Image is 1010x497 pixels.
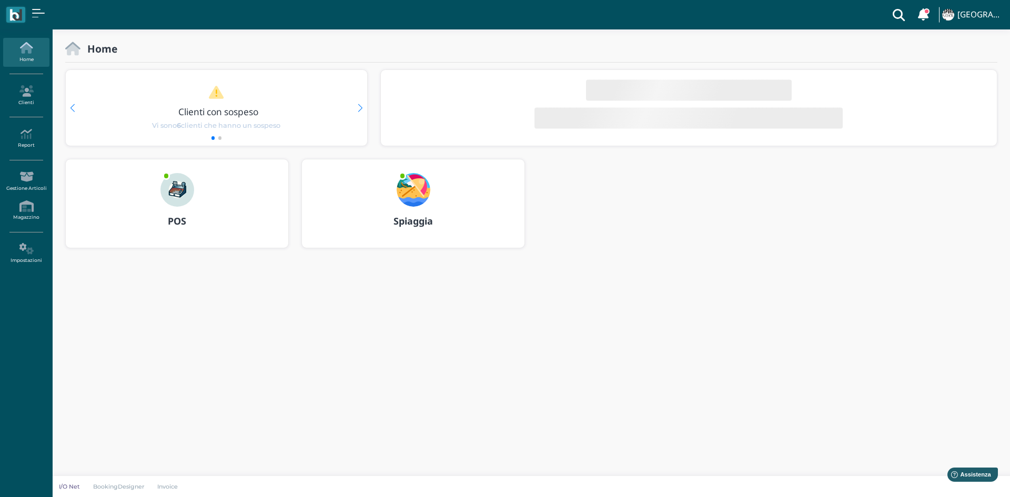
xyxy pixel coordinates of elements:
[70,104,75,112] div: Previous slide
[168,215,186,227] b: POS
[3,38,49,67] a: Home
[957,11,1004,19] h4: [GEOGRAPHIC_DATA]
[358,104,362,112] div: Next slide
[66,70,367,146] div: 1 / 2
[301,159,525,261] a: ... Spiaggia
[941,2,1004,27] a: ... [GEOGRAPHIC_DATA]
[88,107,349,117] h3: Clienti con sospeso
[65,159,289,261] a: ... POS
[3,81,49,110] a: Clienti
[393,215,433,227] b: Spiaggia
[31,8,69,16] span: Assistenza
[3,196,49,225] a: Magazzino
[152,120,280,130] span: Vi sono clienti che hanno un sospeso
[935,464,1001,488] iframe: Help widget launcher
[9,9,22,21] img: logo
[3,239,49,268] a: Impostazioni
[3,167,49,196] a: Gestione Articoli
[160,173,194,207] img: ...
[942,9,954,21] img: ...
[3,124,49,153] a: Report
[397,173,430,207] img: ...
[80,43,117,54] h2: Home
[86,85,347,130] a: Clienti con sospeso Vi sono6clienti che hanno un sospeso
[177,121,181,129] b: 6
